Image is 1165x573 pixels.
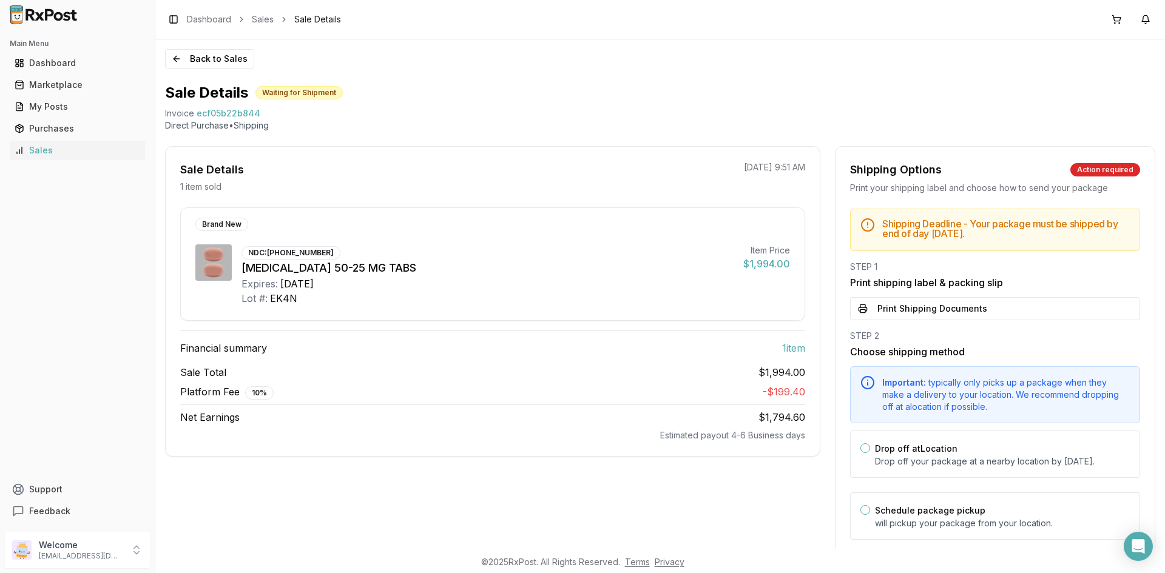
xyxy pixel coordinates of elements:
[10,52,145,74] a: Dashboard
[255,86,343,99] div: Waiting for Shipment
[29,505,70,517] span: Feedback
[165,83,248,102] h1: Sale Details
[39,551,123,561] p: [EMAIL_ADDRESS][DOMAIN_NAME]
[875,455,1130,467] p: Drop off your package at a nearby location by [DATE] .
[187,13,341,25] nav: breadcrumb
[39,539,123,551] p: Welcome
[10,96,145,118] a: My Posts
[15,122,140,135] div: Purchases
[850,182,1140,194] div: Print your shipping label and choose how to send your package
[625,557,650,567] a: Terms
[875,443,957,454] label: Drop off at Location
[245,386,274,400] div: 10 %
[241,276,278,291] div: Expires:
[165,49,254,69] button: Back to Sales
[1124,532,1153,561] div: Open Intercom Messenger
[180,181,221,193] p: 1 item sold
[758,365,805,380] span: $1,994.00
[10,118,145,139] a: Purchases
[270,291,297,306] div: EK4N
[882,377,1130,413] div: typically only picks up a package when they make a delivery to your location. We recommend droppi...
[758,411,805,423] span: $1,794.60
[1070,163,1140,176] div: Action required
[180,410,240,424] span: Net Earnings
[5,119,150,138] button: Purchases
[5,97,150,116] button: My Posts
[294,13,341,25] span: Sale Details
[882,377,926,387] span: Important:
[5,500,150,522] button: Feedback
[850,161,942,178] div: Shipping Options
[5,478,150,500] button: Support
[10,39,145,49] h2: Main Menu
[252,13,274,25] a: Sales
[15,79,140,91] div: Marketplace
[875,505,985,515] label: Schedule package pickup
[850,297,1140,320] button: Print Shipping Documents
[743,256,790,271] div: $1,994.00
[10,74,145,96] a: Marketplace
[5,53,150,73] button: Dashboard
[875,517,1130,529] p: will pickup your package from your location.
[180,429,805,441] div: Estimated payout 4-6 Business days
[241,291,268,306] div: Lot #:
[180,161,244,178] div: Sale Details
[655,557,684,567] a: Privacy
[5,75,150,95] button: Marketplace
[744,161,805,173] p: [DATE] 9:51 AM
[12,540,32,560] img: User avatar
[763,386,805,398] span: - $199.40
[165,119,1155,132] p: Direct Purchase • Shipping
[782,341,805,355] span: 1 item
[241,260,734,276] div: [MEDICAL_DATA] 50-25 MG TABS
[187,13,231,25] a: Dashboard
[5,5,83,24] img: RxPost Logo
[743,244,790,256] div: Item Price
[280,276,314,291] div: [DATE]
[15,57,140,69] div: Dashboard
[165,107,194,119] div: Invoice
[195,218,248,231] div: Brand New
[850,330,1140,342] div: STEP 2
[5,141,150,160] button: Sales
[850,261,1140,273] div: STEP 1
[850,344,1140,359] h3: Choose shipping method
[180,341,267,355] span: Financial summary
[15,144,140,156] div: Sales
[241,246,340,260] div: NDC: [PHONE_NUMBER]
[197,107,260,119] span: ecf05b22b844
[850,275,1140,290] h3: Print shipping label & packing slip
[10,139,145,161] a: Sales
[15,101,140,113] div: My Posts
[180,384,274,400] span: Platform Fee
[180,365,226,380] span: Sale Total
[195,244,232,281] img: Juluca 50-25 MG TABS
[882,219,1130,238] h5: Shipping Deadline - Your package must be shipped by end of day [DATE] .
